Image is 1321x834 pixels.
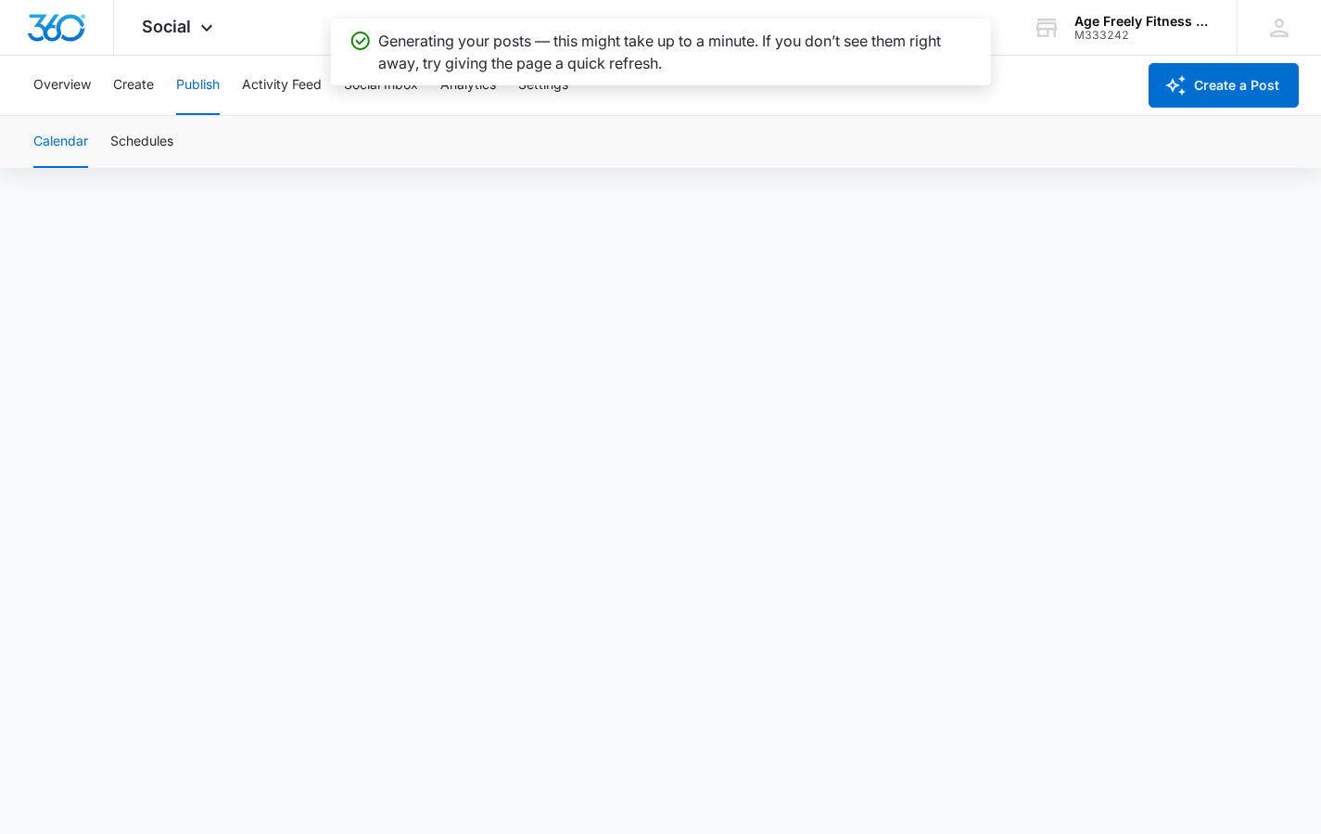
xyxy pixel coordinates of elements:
[1074,14,1210,29] div: account name
[344,56,418,115] button: Social Inbox
[33,56,91,115] button: Overview
[242,56,322,115] button: Activity Feed
[110,116,173,168] button: Schedules
[176,56,220,115] button: Publish
[378,30,972,74] p: Generating your posts — this might take up to a minute. If you don’t see them right away, try giv...
[113,56,154,115] button: Create
[1074,29,1210,42] div: account id
[440,56,496,115] button: Analytics
[33,116,88,168] button: Calendar
[518,56,568,115] button: Settings
[142,17,191,36] span: Social
[1149,63,1299,108] button: Create a Post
